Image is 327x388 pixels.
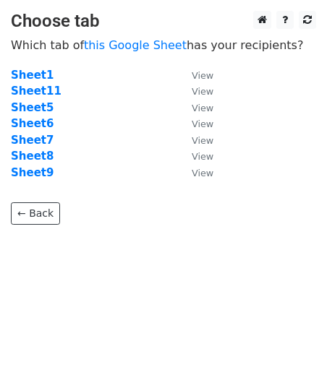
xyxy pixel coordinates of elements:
[11,202,60,225] a: ← Back
[192,118,213,129] small: View
[177,117,213,130] a: View
[11,69,54,82] a: Sheet1
[11,11,316,32] h3: Choose tab
[177,101,213,114] a: View
[177,150,213,163] a: View
[192,151,213,162] small: View
[11,117,54,130] a: Sheet6
[177,134,213,147] a: View
[11,166,54,179] a: Sheet9
[11,38,316,53] p: Which tab of has your recipients?
[11,134,54,147] a: Sheet7
[177,69,213,82] a: View
[192,135,213,146] small: View
[84,38,187,52] a: this Google Sheet
[192,168,213,178] small: View
[11,101,54,114] a: Sheet5
[177,166,213,179] a: View
[11,150,54,163] a: Sheet8
[177,85,213,98] a: View
[192,86,213,97] small: View
[11,85,61,98] a: Sheet11
[192,103,213,113] small: View
[192,70,213,81] small: View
